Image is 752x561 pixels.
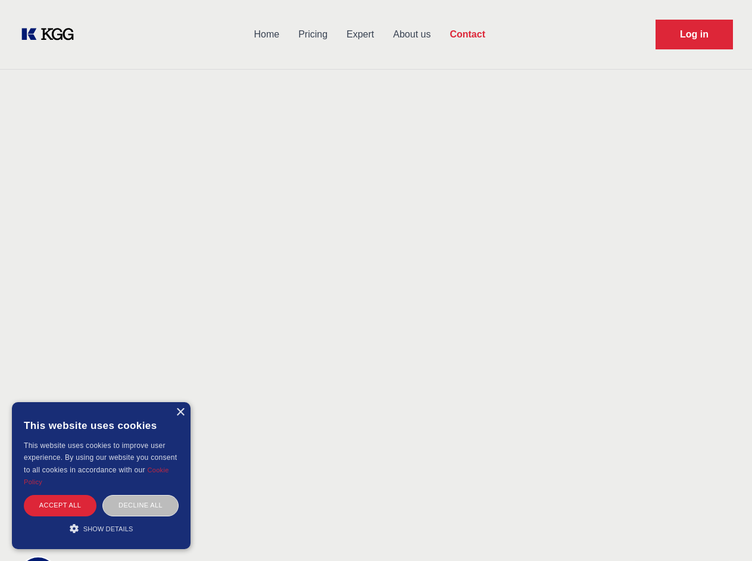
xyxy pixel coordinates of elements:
iframe: Chat Widget [692,504,752,561]
a: Home [244,19,289,50]
span: Show details [83,525,133,532]
a: Pricing [289,19,337,50]
a: Cookie Policy [24,466,169,485]
div: Accept all [24,495,96,516]
a: About us [383,19,440,50]
div: Decline all [102,495,179,516]
a: Contact [440,19,495,50]
div: Close [176,408,185,417]
a: Expert [337,19,383,50]
div: This website uses cookies [24,411,179,440]
div: Show details [24,522,179,534]
a: Request Demo [656,20,733,49]
span: This website uses cookies to improve user experience. By using our website you consent to all coo... [24,441,177,474]
a: KOL Knowledge Platform: Talk to Key External Experts (KEE) [19,25,83,44]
